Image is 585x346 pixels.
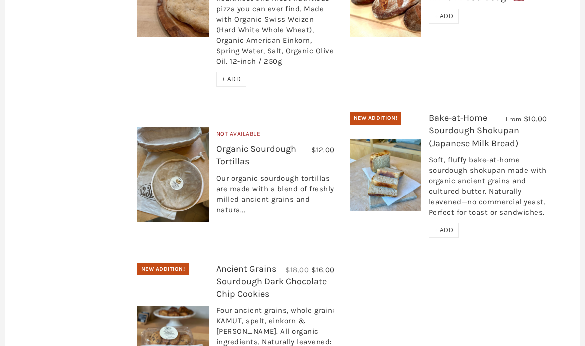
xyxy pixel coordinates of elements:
[434,226,454,234] span: + ADD
[524,114,547,123] span: $10.00
[137,127,209,223] img: Organic Sourdough Tortillas
[216,263,327,299] a: Ancient Grains Sourdough Dark Chocolate Chip Cookies
[216,173,335,220] div: Our organic sourdough tortillas are made with a blend of freshly milled ancient grains and natura...
[137,263,189,276] div: New Addition!
[429,155,547,223] div: Soft, fluffy bake-at-home sourdough shokupan made with organic ancient grains and cultured butter...
[222,75,241,83] span: + ADD
[350,112,402,125] div: New Addition!
[285,265,309,274] span: $18.00
[216,72,247,87] div: + ADD
[429,9,459,24] div: + ADD
[350,139,421,210] img: Bake-at-Home Sourdough Shokupan (Japanese Milk Bread)
[311,145,335,154] span: $12.00
[311,265,335,274] span: $16.00
[216,129,335,143] div: Not Available
[434,12,454,20] span: + ADD
[429,223,459,238] div: + ADD
[216,143,296,167] a: Organic Sourdough Tortillas
[506,115,521,123] span: From
[429,112,519,148] a: Bake-at-Home Sourdough Shokupan (Japanese Milk Bread)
